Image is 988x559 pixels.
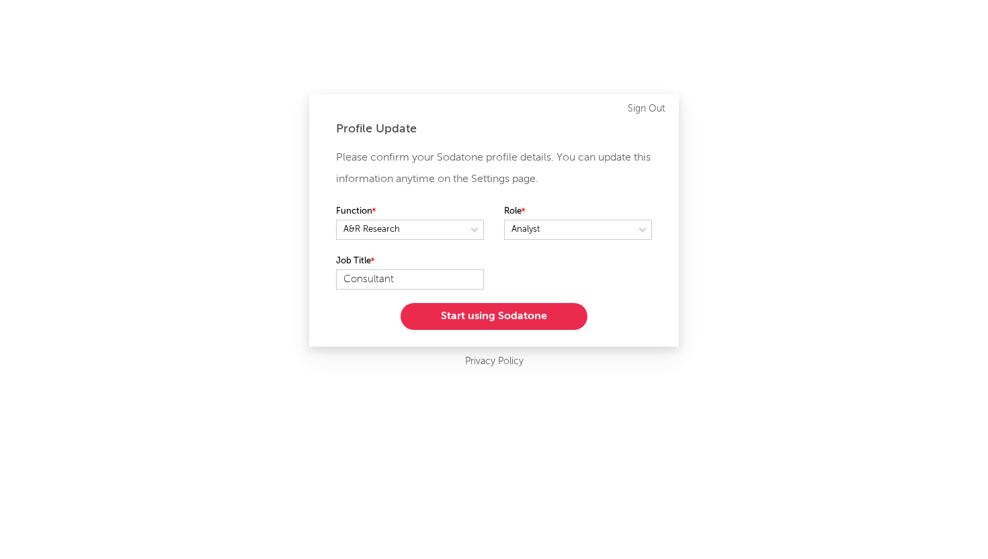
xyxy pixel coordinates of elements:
label: Job Title [336,253,484,269]
p: Please confirm your Sodatone profile details. You can update this information anytime on the Sett... [336,147,652,190]
a: Sign Out [628,101,665,117]
div: Profile Update [336,121,652,137]
a: Privacy Policy [465,353,524,370]
label: Role [504,204,652,220]
label: Function [336,204,484,220]
button: Start using Sodatone [401,303,587,330]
